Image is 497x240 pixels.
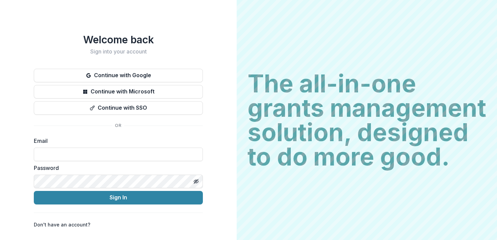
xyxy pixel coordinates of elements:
[34,85,203,99] button: Continue with Microsoft
[34,69,203,82] button: Continue with Google
[34,101,203,115] button: Continue with SSO
[191,176,202,187] button: Toggle password visibility
[34,48,203,55] h2: Sign into your account
[34,34,203,46] h1: Welcome back
[34,191,203,204] button: Sign In
[34,137,199,145] label: Email
[34,221,90,228] p: Don't have an account?
[34,164,199,172] label: Password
